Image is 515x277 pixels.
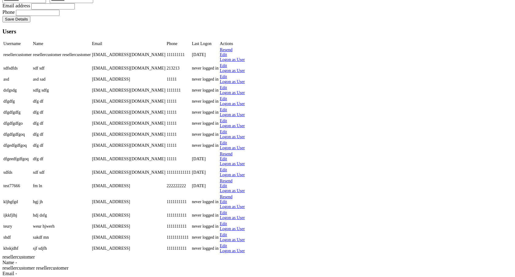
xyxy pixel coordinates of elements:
td: dfgdfgdfg [3,107,32,118]
td: never logged in [192,210,219,221]
td: [EMAIL_ADDRESS] [92,232,166,243]
div: resellercustomer resellercustomer [2,265,513,271]
a: Resend [220,195,232,199]
td: dfg df [33,96,91,107]
td: kljhgfgd [3,194,32,210]
td: [EMAIL_ADDRESS] [92,194,166,210]
td: never logged in [192,243,219,254]
td: 11111 [166,140,191,151]
td: [EMAIL_ADDRESS] [92,74,166,85]
td: [EMAIL_ADDRESS] [92,221,166,232]
td: 213213 [166,63,191,74]
td: dfgdfgdfgoq [3,129,32,140]
td: Phone [166,41,191,47]
a: Edit [220,157,227,161]
td: Email [92,41,166,47]
a: Edit [220,52,227,57]
td: asd sad [33,74,91,85]
td: 1111111111 [166,210,191,221]
td: Last Logon [192,41,219,47]
a: Logon as User [220,112,245,117]
td: never logged in [192,74,219,85]
td: dfg df [33,118,91,129]
a: Logon as User [220,188,245,193]
td: 1111111 [166,85,191,96]
span: resellercustomer [2,254,35,260]
td: [EMAIL_ADDRESS][DOMAIN_NAME] [92,85,166,96]
a: Resend [220,179,232,183]
a: Logon as User [220,101,245,106]
a: Edit [220,141,227,145]
td: [EMAIL_ADDRESS][DOMAIN_NAME] [92,96,166,107]
a: Edit [220,199,227,204]
a: Logon as User [220,146,245,150]
a: Edit [220,184,227,188]
a: Edit [220,74,227,79]
td: 111111111111 [166,167,191,178]
td: test77666 [3,178,32,194]
td: never logged in [192,232,219,243]
td: hgj jh [33,194,91,210]
a: Logon as User [220,135,245,139]
a: Logon as User [220,215,245,220]
td: resellercustomer [3,47,32,63]
a: Logon as User [220,237,245,242]
td: sdf sdf [33,167,91,178]
td: [DATE] [192,47,219,63]
td: [EMAIL_ADDRESS][DOMAIN_NAME] [92,151,166,167]
td: resellercustomer resellercustomer [33,47,91,63]
td: dfgeedfgdfgoq [3,151,32,167]
td: hdj dsfg [33,210,91,221]
td: fm ln [33,178,91,194]
a: Logon as User [220,123,245,128]
td: Actions [219,41,245,47]
td: dfgdfg [3,96,32,107]
td: sdfsdfds [3,63,32,74]
a: Resend [220,47,232,52]
td: teury [3,221,32,232]
a: Logon as User [220,249,245,253]
td: [DATE] [192,151,219,167]
td: dfg df [33,140,91,151]
td: Username [3,41,32,47]
td: [EMAIL_ADDRESS] [92,243,166,254]
div: Email - [2,271,513,276]
td: sdf sdf [33,63,91,74]
a: Logon as User [220,161,245,166]
td: sdfg sdfg [33,85,91,96]
td: 111111111 [166,47,191,63]
td: 11111 [166,96,191,107]
td: 1111111111 [166,194,191,210]
td: [EMAIL_ADDRESS][DOMAIN_NAME] [92,167,166,178]
td: khskjdhf [3,243,32,254]
td: never logged in [192,96,219,107]
td: [EMAIL_ADDRESS][DOMAIN_NAME] [92,63,166,74]
td: never logged in [192,140,219,151]
td: [EMAIL_ADDRESS] [92,178,166,194]
td: never logged in [192,85,219,96]
td: never logged in [192,63,219,74]
td: never logged in [192,221,219,232]
a: Logon as User [220,90,245,95]
td: asd [3,74,32,85]
div: Name - [2,260,513,265]
a: Edit [220,168,227,172]
td: 1111111111 [166,221,191,232]
td: 11111 [166,118,191,129]
a: Edit [220,119,227,123]
td: never logged in [192,107,219,118]
td: never logged in [192,194,219,210]
td: 11111 [166,151,191,167]
button: Save Details [2,16,30,22]
td: [EMAIL_ADDRESS][DOMAIN_NAME] [92,129,166,140]
a: Edit [220,63,227,68]
td: never logged in [192,129,219,140]
a: Logon as User [220,226,245,231]
td: [EMAIL_ADDRESS][DOMAIN_NAME] [92,140,166,151]
td: Name [33,41,91,47]
td: 1111111111 [166,243,191,254]
td: sjf sdjfh [33,243,91,254]
td: [DATE] [192,167,219,178]
td: weur hjwerh [33,221,91,232]
td: dfgedfgdfgoq [3,140,32,151]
